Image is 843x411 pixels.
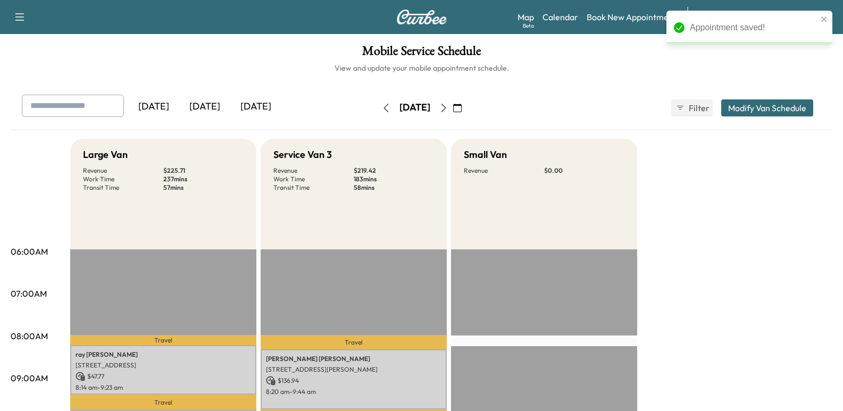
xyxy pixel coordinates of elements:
[396,10,447,24] img: Curbee Logo
[354,166,434,175] p: $ 219.42
[542,11,578,23] a: Calendar
[76,372,251,381] p: $ 47.77
[70,335,256,345] p: Travel
[518,11,534,23] a: MapBeta
[464,147,507,162] h5: Small Van
[11,330,48,342] p: 08:00AM
[354,183,434,192] p: 58 mins
[587,11,677,23] a: Book New Appointment
[721,99,813,116] button: Modify Van Schedule
[76,361,251,370] p: [STREET_ADDRESS]
[11,63,832,73] h6: View and update your mobile appointment schedule.
[230,95,281,119] div: [DATE]
[76,350,251,359] p: ray [PERSON_NAME]
[83,183,163,192] p: Transit Time
[163,183,244,192] p: 57 mins
[266,355,441,363] p: [PERSON_NAME] [PERSON_NAME]
[11,372,48,384] p: 09:00AM
[273,183,354,192] p: Transit Time
[821,15,828,23] button: close
[83,166,163,175] p: Revenue
[671,99,713,116] button: Filter
[266,365,441,374] p: [STREET_ADDRESS][PERSON_NAME]
[70,395,256,410] p: Travel
[11,287,47,300] p: 07:00AM
[163,175,244,183] p: 237 mins
[689,102,708,114] span: Filter
[523,22,534,30] div: Beta
[261,335,447,349] p: Travel
[266,388,441,396] p: 8:20 am - 9:44 am
[544,166,624,175] p: $ 0.00
[273,175,354,183] p: Work Time
[464,166,544,175] p: Revenue
[11,45,832,63] h1: Mobile Service Schedule
[179,95,230,119] div: [DATE]
[273,166,354,175] p: Revenue
[690,21,817,34] div: Appointment saved!
[266,376,441,385] p: $ 136.94
[354,175,434,183] p: 183 mins
[128,95,179,119] div: [DATE]
[76,383,251,392] p: 8:14 am - 9:23 am
[11,245,48,258] p: 06:00AM
[163,166,244,175] p: $ 225.71
[83,175,163,183] p: Work Time
[273,147,332,162] h5: Service Van 3
[83,147,128,162] h5: Large Van
[399,101,430,114] div: [DATE]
